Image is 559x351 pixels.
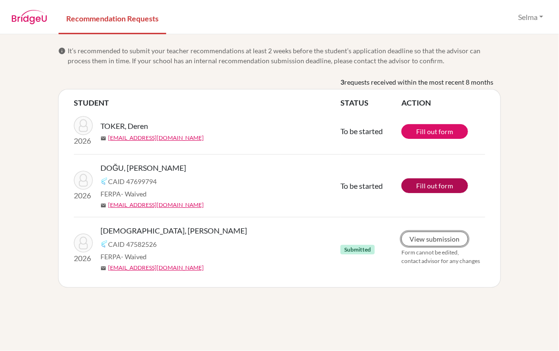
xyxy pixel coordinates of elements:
[74,97,340,108] th: STUDENT
[340,77,344,87] b: 3
[74,135,93,146] p: 2026
[121,190,147,198] span: - Waived
[100,265,106,271] span: mail
[100,177,108,185] img: Common App logo
[68,46,501,66] span: It’s recommended to submit your teacher recommendations at least 2 weeks before the student’s app...
[74,171,93,190] img: DOĞU, Osman Murat
[401,124,468,139] a: Fill out form
[401,178,468,193] a: Fill out form
[100,203,106,208] span: mail
[74,234,93,253] img: TÜRKEN, Beren Berk
[340,127,383,136] span: To be started
[100,252,147,262] span: FERPA
[514,8,548,26] button: Selma
[340,181,383,190] span: To be started
[100,162,186,174] span: DOĞU, [PERSON_NAME]
[100,225,247,236] span: [DEMOGRAPHIC_DATA], [PERSON_NAME]
[74,190,93,201] p: 2026
[74,253,93,264] p: 2026
[74,116,93,135] img: TOKER, Deren
[108,239,157,249] span: CAID 47582526
[100,136,106,141] span: mail
[340,245,375,254] span: Submitted
[108,263,204,272] a: [EMAIL_ADDRESS][DOMAIN_NAME]
[340,97,401,108] th: STATUS
[11,10,47,24] img: BridgeU logo
[100,240,108,248] img: Common App logo
[108,134,204,142] a: [EMAIL_ADDRESS][DOMAIN_NAME]
[59,1,166,34] a: Recommendation Requests
[108,176,157,186] span: CAID 47699794
[344,77,493,87] span: requests received within the most recent 8 months
[401,97,485,108] th: ACTION
[100,120,148,132] span: TOKER, Deren
[401,232,468,246] a: View submission
[121,253,147,261] span: - Waived
[100,189,147,199] span: FERPA
[108,201,204,209] a: [EMAIL_ADDRESS][DOMAIN_NAME]
[58,47,66,55] span: info
[401,248,485,265] p: Form cannot be edited, contact advisor for any changes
